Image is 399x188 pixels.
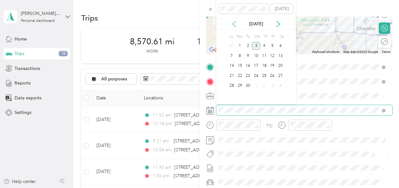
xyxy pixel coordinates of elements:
div: 2 [244,42,252,50]
div: We [253,32,260,41]
div: 15 [236,62,244,70]
div: Fr [270,32,276,41]
div: 1 [236,42,244,50]
div: 12 [268,52,277,60]
a: Open this area in Google Maps (opens a new window) [208,46,229,54]
div: 4 [276,82,285,90]
div: 30 [244,82,252,90]
span: Map data ©2025 Google [343,50,378,53]
img: Google [208,46,229,54]
div: 6 [276,42,285,50]
button: Keyboard shortcuts [312,50,340,54]
div: 26 [268,72,277,80]
div: 1 [252,82,260,90]
div: 22 [236,72,244,80]
div: TO [266,122,273,129]
div: 28 [228,82,236,90]
button: [DATE] [270,4,293,14]
div: Su [228,32,234,41]
div: 25 [260,72,268,80]
iframe: Everlance-gr Chat Button Frame [364,153,399,188]
div: 5 [268,42,277,50]
div: 11 [260,52,268,60]
div: Tu [245,32,251,41]
div: 14 [228,62,236,70]
div: 19 [268,62,277,70]
div: 17 [252,62,260,70]
div: 13 [276,52,285,60]
div: Sa [279,32,285,41]
div: 24 [252,72,260,80]
div: 29 [236,82,244,90]
div: 9 [244,52,252,60]
div: 31 [228,42,236,50]
div: 3 [252,42,260,50]
div: 16 [244,62,252,70]
div: 18 [260,62,268,70]
p: [DATE] [243,21,269,27]
div: Mo [236,32,243,41]
div: 3 [268,82,277,90]
div: 27 [276,72,285,80]
div: 23 [244,72,252,80]
div: Th [262,32,268,41]
div: 8 [236,52,244,60]
div: 20 [276,62,285,70]
div: 21 [228,72,236,80]
div: 10 [252,52,260,60]
div: 7 [228,52,236,60]
div: 2 [260,82,268,90]
div: 4 [260,42,268,50]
